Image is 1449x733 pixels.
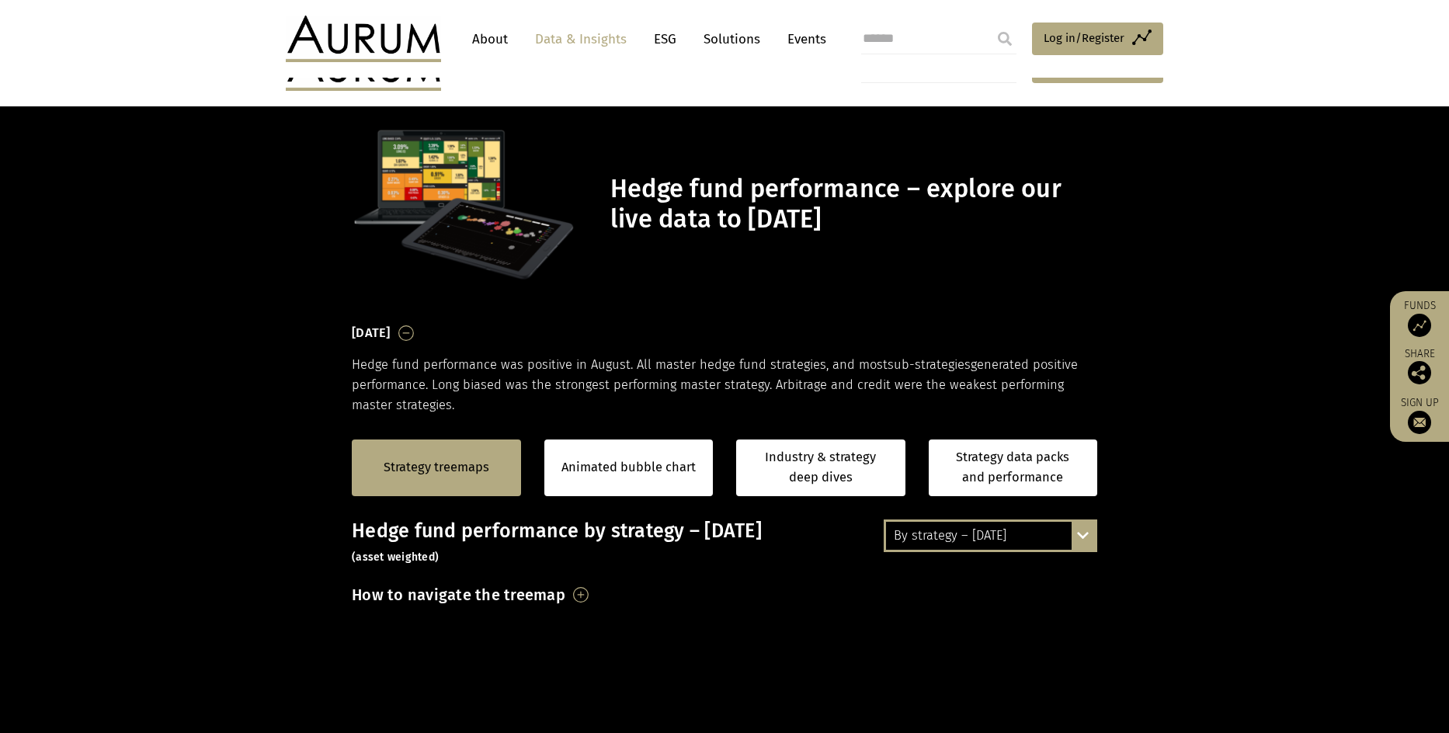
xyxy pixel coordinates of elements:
a: Sign up [1398,396,1441,434]
div: By strategy – [DATE] [886,522,1095,550]
a: Strategy data packs and performance [929,439,1098,496]
span: Log in/Register [1044,29,1124,47]
div: Share [1398,349,1441,384]
a: Industry & strategy deep dives [736,439,905,496]
h3: How to navigate the treemap [352,582,565,608]
a: Strategy treemaps [384,457,489,478]
a: Data & Insights [527,25,634,54]
small: (asset weighted) [352,551,439,564]
a: Events [780,25,826,54]
a: Log in/Register [1032,23,1163,55]
a: ESG [646,25,684,54]
a: Animated bubble chart [561,457,696,478]
a: Solutions [696,25,768,54]
h3: Hedge fund performance by strategy – [DATE] [352,519,1097,566]
img: Access Funds [1408,314,1431,337]
a: About [464,25,516,54]
img: Share this post [1408,361,1431,384]
a: Funds [1398,299,1441,337]
input: Submit [989,23,1020,54]
span: sub-strategies [888,357,971,372]
p: Hedge fund performance was positive in August. All master hedge fund strategies, and most generat... [352,355,1097,416]
img: Sign up to our newsletter [1408,411,1431,434]
h1: Hedge fund performance – explore our live data to [DATE] [610,174,1093,234]
img: Aurum [286,16,441,62]
h3: [DATE] [352,321,391,345]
